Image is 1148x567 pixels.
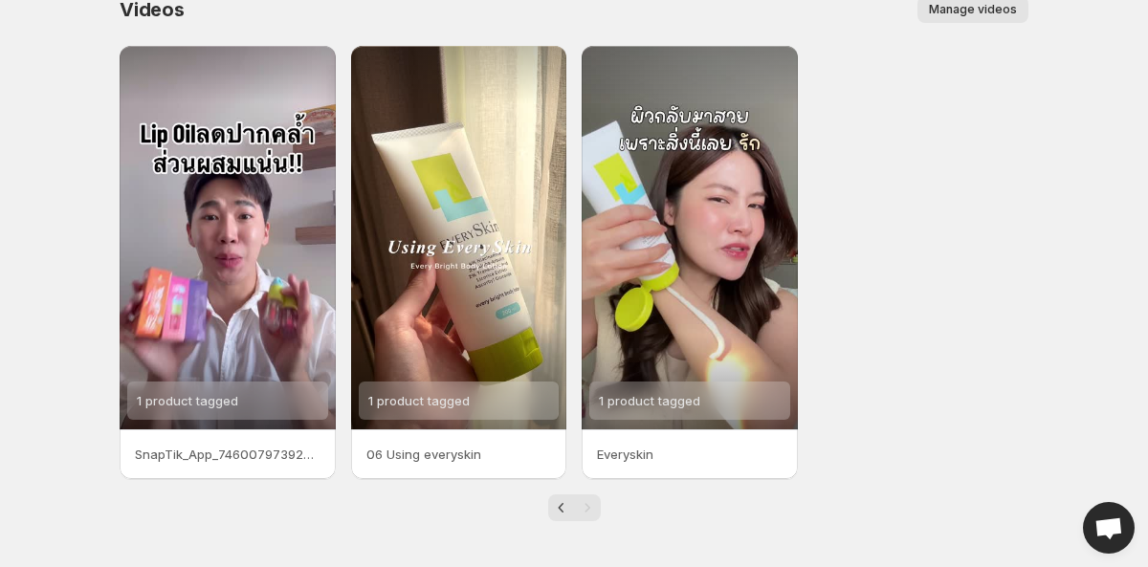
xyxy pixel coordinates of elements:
span: 1 product tagged [137,393,238,408]
a: Open chat [1083,502,1135,554]
span: 1 product tagged [368,393,470,408]
span: 1 product tagged [599,393,700,408]
p: Everyskin [597,445,783,464]
span: Manage videos [929,2,1017,17]
button: Previous [548,494,575,521]
p: 06 Using everyskin [366,445,552,464]
p: SnapTik_App_7460079739294731528-HD [135,445,320,464]
nav: Pagination [548,494,601,521]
